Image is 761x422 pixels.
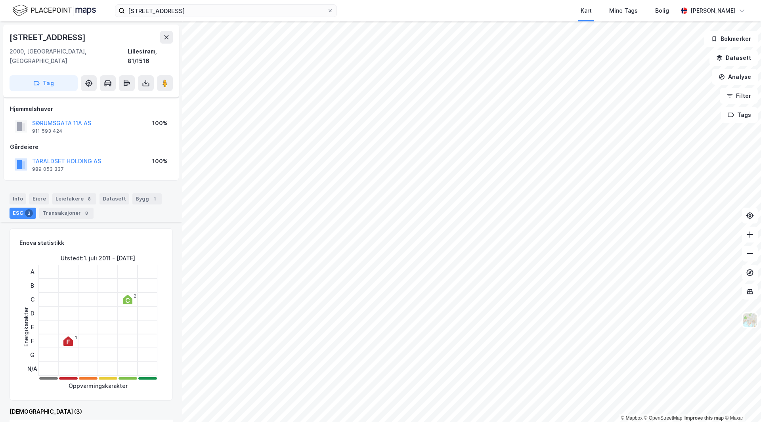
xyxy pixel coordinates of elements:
div: 100% [152,157,168,166]
div: Datasett [99,193,129,204]
div: F [27,334,37,348]
div: ESG [10,208,36,219]
button: Analyse [712,69,758,85]
div: D [27,306,37,320]
div: Kontrollprogram for chat [721,384,761,422]
div: 8 [82,209,90,217]
div: 3 [25,209,33,217]
img: logo.f888ab2527a4732fd821a326f86c7f29.svg [13,4,96,17]
div: A [27,265,37,279]
a: Mapbox [621,415,642,421]
div: 911 593 424 [32,128,63,134]
a: OpenStreetMap [644,415,683,421]
div: 989 053 337 [32,166,64,172]
div: 2 [134,294,136,298]
div: 2000, [GEOGRAPHIC_DATA], [GEOGRAPHIC_DATA] [10,47,128,66]
div: Kart [581,6,592,15]
a: Improve this map [685,415,724,421]
div: Mine Tags [609,6,638,15]
div: N/A [27,362,37,376]
div: [DEMOGRAPHIC_DATA] (3) [10,407,173,416]
button: Bokmerker [704,31,758,47]
div: Utstedt : 1. juli 2011 - [DATE] [61,254,135,263]
button: Tags [721,107,758,123]
div: Leietakere [52,193,96,204]
div: 100% [152,118,168,128]
div: Info [10,193,26,204]
input: Søk på adresse, matrikkel, gårdeiere, leietakere eller personer [125,5,327,17]
button: Tag [10,75,78,91]
div: Enova statistikk [19,238,64,248]
div: Gårdeiere [10,142,172,152]
div: Hjemmelshaver [10,104,172,114]
div: Transaksjoner [39,208,94,219]
iframe: Chat Widget [721,384,761,422]
div: Bolig [655,6,669,15]
div: 8 [85,195,93,203]
button: Filter [720,88,758,104]
div: E [27,320,37,334]
div: [PERSON_NAME] [690,6,736,15]
div: B [27,279,37,292]
img: Z [742,313,757,328]
div: Oppvarmingskarakter [69,381,128,391]
div: [STREET_ADDRESS] [10,31,87,44]
div: 1 [151,195,159,203]
button: Datasett [709,50,758,66]
div: Eiere [29,193,49,204]
div: 1 [75,335,77,340]
div: C [27,292,37,306]
div: Energikarakter [21,307,31,347]
div: Lillestrøm, 81/1516 [128,47,173,66]
div: Bygg [132,193,162,204]
div: G [27,348,37,362]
